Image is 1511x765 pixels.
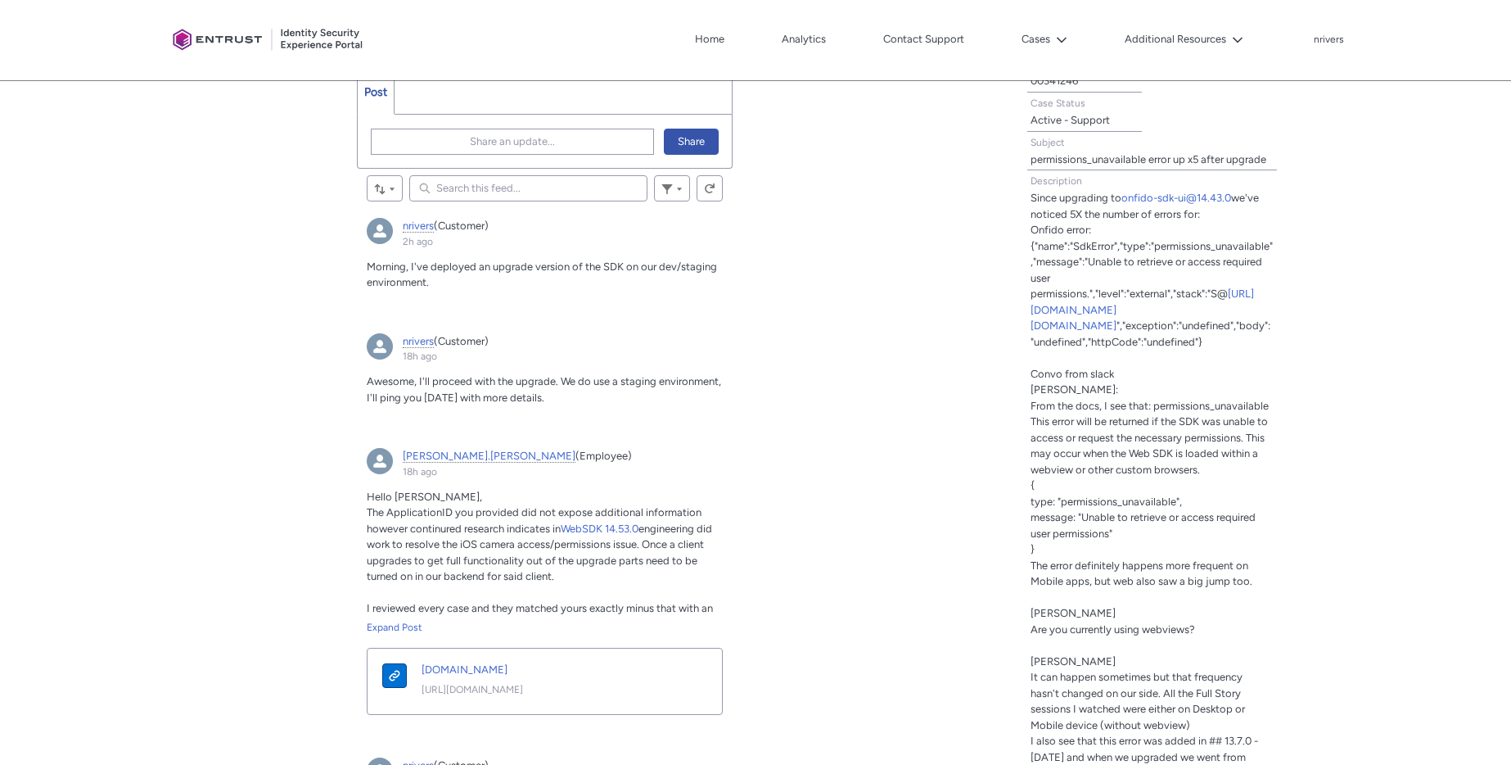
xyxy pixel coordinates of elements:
[367,602,713,646] span: I reviewed every case and they matched yours exactly minus that with an applicantID I can match t...
[357,324,733,429] article: nrivers, 18h ago
[367,620,723,635] a: Expand Post
[778,27,830,52] a: Analytics, opens in new tab
[434,220,489,232] span: (Customer)
[358,70,395,114] a: Post
[403,450,575,463] a: [PERSON_NAME].[PERSON_NAME]
[1017,27,1071,52] button: Cases
[403,335,434,348] a: nrivers
[1121,192,1231,204] a: onfido-sdk-ui@14.43.0
[367,506,701,535] span: The ApplicationID you provided did not expose additional information however continured research ...
[422,662,680,678] a: [DOMAIN_NAME]
[1031,97,1085,109] span: Case Status
[403,236,433,247] a: 2h ago
[357,438,733,738] article: nick.bates, 18h ago
[1031,114,1110,126] lightning-formatted-text: Active - Support
[879,27,968,52] a: Contact Support
[422,682,680,697] a: [URL][DOMAIN_NAME]
[367,333,393,360] img: nrivers
[357,208,733,314] article: nrivers, 2h ago
[691,27,728,52] a: Home
[371,129,654,155] button: Share an update...
[678,129,705,154] span: Share
[367,375,721,404] span: Awesome, I'll proceed with the upgrade. We do use a staging environment, I'll ping you [DATE] wit...
[697,175,723,201] button: Refresh this feed
[1314,34,1344,46] p: nrivers
[561,523,638,535] a: WebSDK 14.53.0
[1313,30,1345,47] button: User Profile nrivers
[434,335,489,347] span: (Customer)
[367,218,393,244] img: nrivers
[1031,175,1082,187] span: Description
[470,129,555,154] span: Share an update...
[369,650,420,705] a: support.identity.entrust.com
[403,466,437,478] a: 18h ago
[364,85,387,99] span: Post
[409,175,647,201] input: Search this feed...
[367,491,482,503] span: Hello [PERSON_NAME],
[1031,137,1065,148] span: Subject
[403,351,437,362] a: 18h ago
[664,129,719,155] button: Share
[403,220,434,233] a: nrivers
[575,450,632,462] span: (Employee)
[1121,27,1247,52] button: Additional Resources
[357,70,733,169] div: Chatter Publisher
[1031,287,1254,332] a: [URL][DOMAIN_NAME][DOMAIN_NAME]
[1031,153,1266,165] lightning-formatted-text: permissions_unavailable error up x5 after upgrade
[367,448,393,474] img: External User - nick.bates (null)
[367,260,717,289] span: Morning, I've deployed an upgrade version of the SDK on our dev/staging environment.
